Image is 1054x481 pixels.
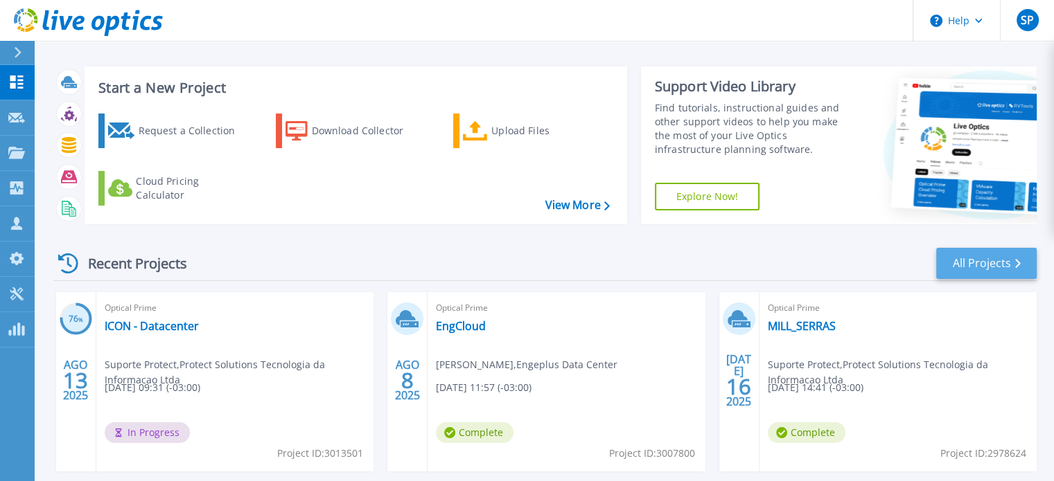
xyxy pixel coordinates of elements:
[768,422,845,443] span: Complete
[105,357,374,388] span: Suporte Protect , Protect Solutions Tecnologia da Informacao Ltda
[394,355,421,406] div: AGO 2025
[53,246,206,280] div: Recent Projects
[436,380,532,395] span: [DATE] 11:57 (-03:00)
[105,319,199,333] a: ICON - Datacenter
[436,300,696,316] span: Optical Prime
[277,446,363,461] span: Project ID: 3013501
[655,183,760,210] a: Explore Now!
[136,174,247,202] div: Cloud Pricing Calculator
[401,374,414,386] span: 8
[105,300,365,316] span: Optical Prime
[105,380,200,395] span: [DATE] 09:31 (-03:00)
[940,446,1026,461] span: Project ID: 2978624
[453,114,608,148] a: Upload Files
[726,355,752,406] div: [DATE] 2025
[655,101,854,156] div: Find tutorials, instructional guides and other support videos to help you make the most of your L...
[1021,15,1034,26] span: SP
[105,422,190,443] span: In Progress
[545,199,609,212] a: View More
[436,422,513,443] span: Complete
[491,117,602,145] div: Upload Files
[63,374,88,386] span: 13
[768,300,1028,316] span: Optical Prime
[98,114,253,148] a: Request a Collection
[936,248,1037,279] a: All Projects
[60,311,92,327] h3: 76
[98,80,609,96] h3: Start a New Project
[609,446,695,461] span: Project ID: 3007800
[768,357,1037,388] span: Suporte Protect , Protect Solutions Tecnologia da Informacao Ltda
[62,355,89,406] div: AGO 2025
[138,117,249,145] div: Request a Collection
[436,319,486,333] a: EngCloud
[436,357,617,372] span: [PERSON_NAME] , Engeplus Data Center
[768,319,836,333] a: MILL_SERRAS
[655,78,854,96] div: Support Video Library
[768,380,863,395] span: [DATE] 14:41 (-03:00)
[276,114,430,148] a: Download Collector
[98,171,253,206] a: Cloud Pricing Calculator
[78,316,83,323] span: %
[726,381,751,392] span: 16
[312,117,423,145] div: Download Collector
